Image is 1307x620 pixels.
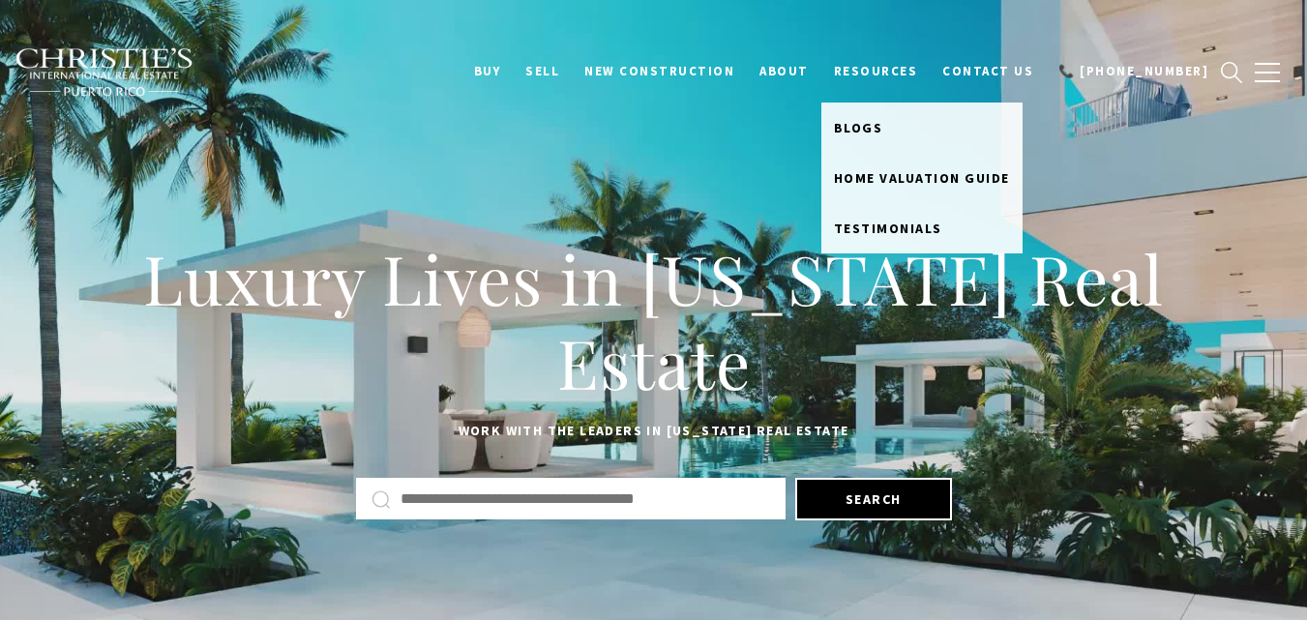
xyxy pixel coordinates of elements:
[513,53,572,90] a: SELL
[1058,63,1208,79] span: 📞 [PHONE_NUMBER]
[821,53,931,90] a: Resources
[834,119,883,136] span: Blogs
[795,478,952,520] button: Search
[1046,53,1221,90] a: 📞 [PHONE_NUMBER]
[821,153,1023,203] a: Home Valuation Guide
[821,203,1023,253] a: Testimonials
[461,53,514,90] a: BUY
[572,53,747,90] a: New Construction
[834,169,1010,187] span: Home Valuation Guide
[821,103,1023,153] a: Blogs
[942,63,1033,79] span: Contact Us
[747,53,821,90] a: About
[584,63,734,79] span: New Construction
[48,420,1259,443] p: Work with the leaders in [US_STATE] Real Estate
[834,220,942,237] span: Testimonials
[15,47,194,98] img: Christie's International Real Estate black text logo
[48,236,1259,405] h1: Luxury Lives in [US_STATE] Real Estate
